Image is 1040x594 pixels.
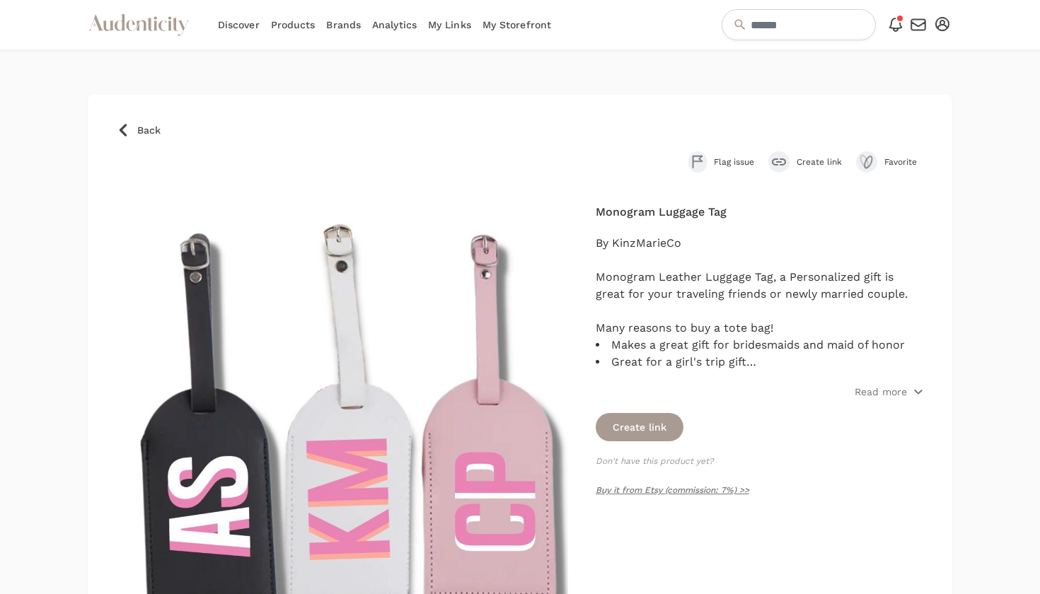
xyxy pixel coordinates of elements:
[884,156,924,168] span: Favorite
[596,485,749,495] a: Buy it from Etsy (commission: 7%) >>
[856,151,924,173] button: Favorite
[596,455,924,467] p: Don't have this product yet?
[596,235,924,337] div: By KinzMarieCo Monogram Leather Luggage Tag, a Personalized gift is great for your traveling frie...
[714,156,754,168] span: Flag issue
[116,123,924,137] a: Back
[797,156,842,168] span: Create link
[855,385,924,399] button: Read more
[596,413,683,441] button: Create link
[596,204,924,221] h4: Monogram Luggage Tag
[137,123,161,137] span: Back
[596,337,924,354] li: Makes a great gift for bridesmaids and maid of honor
[855,385,907,399] p: Read more
[596,354,924,371] li: Great for a girl's trip gift
[688,151,754,173] button: Flag issue
[768,151,842,173] button: Create link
